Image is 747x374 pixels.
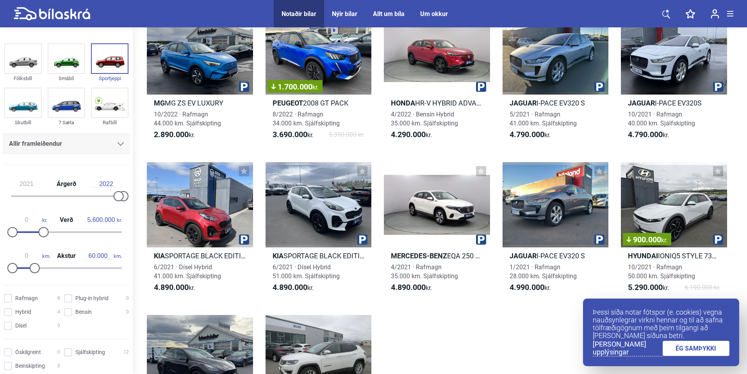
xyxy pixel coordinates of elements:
[4,74,42,83] div: Fólksbíll
[123,348,129,356] span: 12
[4,118,42,127] div: Skutbíll
[154,283,189,292] b: 4.890.000
[147,162,253,299] a: KiaSPORTAGE BLACK EDITION6/2021 · Dísel Hybrid41.000 km. Sjálfskipting4.890.000kr.
[384,162,490,299] a: Mercedes-BenzEQA 250 PURE4/2021 · Rafmagn35.000 km. Sjálfskipting4.890.000kr.
[75,348,105,356] span: Sjálfskipting
[711,9,719,19] img: user-login.svg
[510,263,577,280] span: 1/2021 · Rafmagn 28.000 km. Sjálfskipting
[510,111,577,127] span: 5/2021 · Rafmagn 41.000 km. Sjálfskipting
[57,348,60,356] span: 0
[126,308,129,316] span: 0
[391,111,458,127] span: 4/2022 · Bensín Hybrid 35.000 km. Sjálfskipting
[15,322,27,330] span: Dísel
[15,362,45,370] span: Beinskipting
[266,162,372,299] a: KiaSPORTAGE BLACK EDITION6/2021 · Dísel Hybrid51.000 km. Sjálfskipting4.890.000kr.
[384,98,490,107] h2: HR-V HYBRID ADVANCE
[391,99,415,107] b: Honda
[126,294,129,302] span: 0
[11,252,50,259] span: km.
[510,252,537,260] b: Jaguar
[282,10,316,18] a: Notaðir bílar
[391,130,432,140] span: kr.
[154,263,221,280] span: 6/2021 · Dísel Hybrid 41.000 km. Sjálfskipting
[510,283,544,292] b: 4.990.000
[510,130,544,139] b: 4.790.000
[628,263,695,280] span: 10/2021 · Rafmagn 50.000 km. Sjálfskipting
[713,82,723,92] img: parking.png
[332,10,357,18] a: Nýir bílar
[239,82,249,92] img: parking.png
[55,181,78,187] span: Árgerð
[593,340,663,356] a: [PERSON_NAME] upplýsingar
[476,82,486,92] img: parking.png
[11,217,47,224] span: kr.
[75,308,92,316] span: Bensín
[510,283,551,292] span: kr.
[476,234,486,245] img: parking.png
[239,234,249,245] img: parking.png
[685,283,720,292] span: 6.190.000 kr.
[57,322,60,330] span: 0
[48,118,85,127] div: 7 Sæta
[593,308,729,340] p: Þessi síða notar fótspor (e. cookies) vegna nauðsynlegrar virkni hennar og til að safna tölfræðig...
[329,130,364,140] span: 5.390.000 kr.
[48,74,85,83] div: Smábíl
[82,252,122,259] span: km.
[91,74,128,83] div: Sportjeppi
[373,10,405,18] a: Allt um bíla
[621,251,727,260] h2: IONIQ5 STYLE 73KWH
[713,234,723,245] img: parking.png
[628,283,663,292] b: 5.290.000
[154,283,195,292] span: kr.
[621,10,727,147] a: JaguarI-PACE EV320S10/2021 · Rafmagn40.000 km. Sjálfskipting4.790.000kr.
[391,263,458,280] span: 4/2021 · Rafmagn 35.000 km. Sjálfskipting
[57,362,60,370] span: 0
[510,99,537,107] b: Jaguar
[154,130,195,140] span: kr.
[503,251,609,260] h2: I-PACE EV320 S
[147,98,253,107] h2: MG ZS EV LUXURY
[628,130,669,140] span: kr.
[266,251,372,260] h2: SPORTAGE BLACK EDITION
[510,130,551,140] span: kr.
[55,253,78,259] span: Akstur
[312,84,319,91] span: kr.
[503,98,609,107] h2: I-PACE EV320 S
[594,82,604,92] img: parking.png
[621,162,727,299] a: 900.000kr.HyundaiIONIQ5 STYLE 73KWH10/2021 · Rafmagn50.000 km. Sjálfskipting5.290.000kr.6.190.000...
[75,294,109,302] span: Plug-in hybrid
[628,111,695,127] span: 10/2021 · Rafmagn 40.000 km. Sjálfskipting
[384,10,490,147] a: HondaHR-V HYBRID ADVANCE4/2022 · Bensín Hybrid35.000 km. Sjálfskipting4.290.000kr.
[9,138,62,149] span: Allir framleiðendur
[627,236,667,243] span: 900.000
[628,252,658,260] b: Hyundai
[594,234,604,245] img: parking.png
[357,234,367,245] img: parking.png
[621,98,727,107] h2: I-PACE EV320S
[91,118,128,127] div: Rafbíll
[628,283,669,292] span: kr.
[57,294,60,302] span: 8
[154,252,165,260] b: Kia
[266,98,372,107] h2: 2008 GT PACK
[86,217,122,224] span: kr.
[154,111,221,127] span: 10/2022 · Rafmagn 44.000 km. Sjálfskipting
[384,251,490,260] h2: EQA 250 PURE
[420,10,448,18] a: Um okkur
[15,348,41,356] span: Óskilgreint
[273,283,314,292] span: kr.
[391,130,426,139] b: 4.290.000
[273,252,283,260] b: Kia
[154,130,189,139] b: 2.890.000
[271,83,319,91] span: 1.700.000
[15,308,31,316] span: Hybrid
[266,10,372,147] a: 1.700.000kr.Peugeot2008 GT PACK8/2022 · Rafmagn34.000 km. Sjálfskipting3.690.000kr.5.390.000 kr.
[147,251,253,260] h2: SPORTAGE BLACK EDITION
[273,111,340,127] span: 8/2022 · Rafmagn 34.000 km. Sjálfskipting
[273,130,307,139] b: 3.690.000
[147,10,253,147] a: MgMG ZS EV LUXURY10/2022 · Rafmagn44.000 km. Sjálfskipting2.890.000kr.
